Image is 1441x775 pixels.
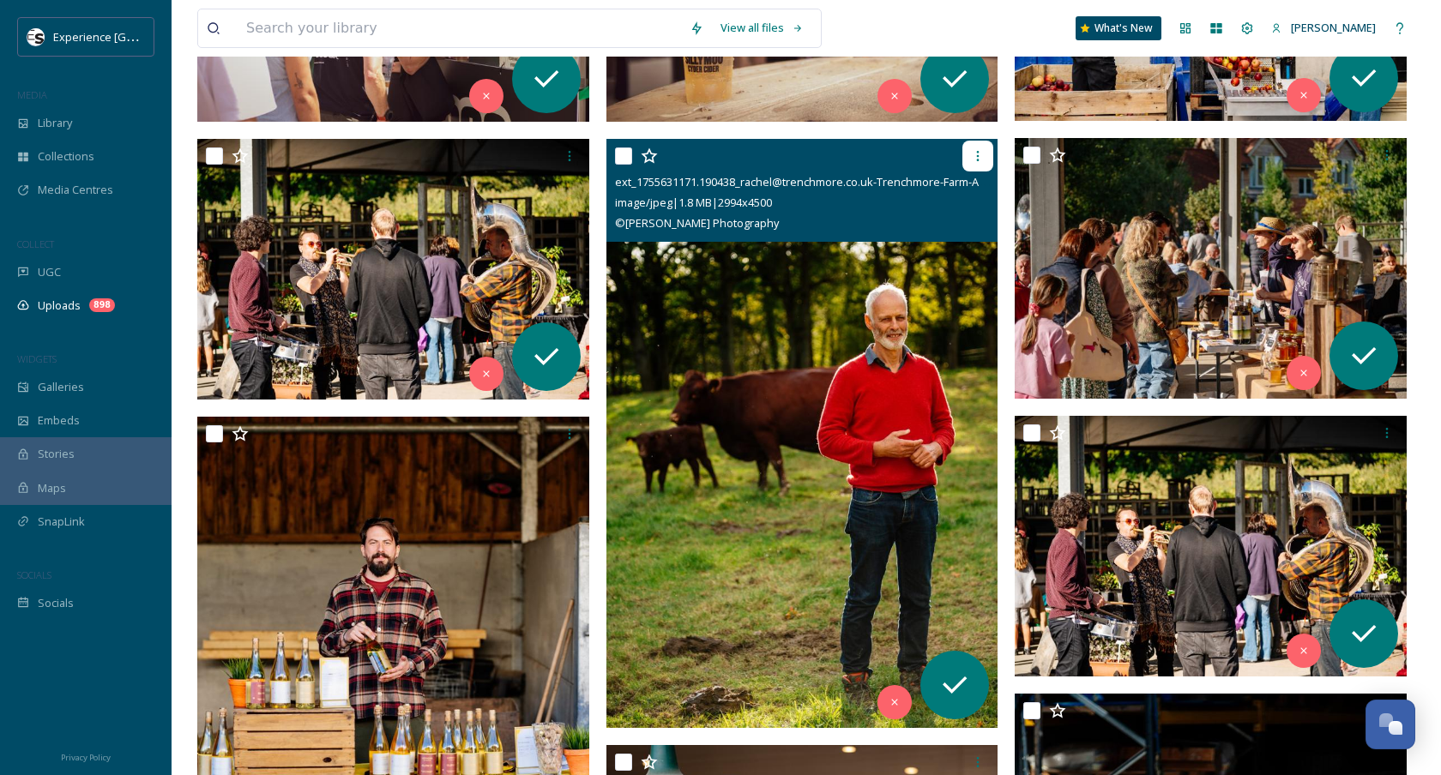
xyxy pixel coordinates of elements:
span: COLLECT [17,237,54,250]
span: SnapLink [38,514,85,530]
span: MEDIA [17,88,47,101]
span: © [PERSON_NAME] Photography [615,215,779,231]
span: [PERSON_NAME] [1291,20,1376,35]
span: Experience [GEOGRAPHIC_DATA] [53,28,223,45]
span: WIDGETS [17,352,57,365]
span: Stories [38,446,75,462]
img: ext_1755631171.190438_rachel@trenchmore.co.uk-Trenchmore-Farm-Autumn-Market-AAH-049.jpg [606,139,998,728]
img: WSCC%20ES%20Socials%20Icon%20-%20Secondary%20-%20Black.jpg [27,28,45,45]
a: Privacy Policy [61,746,111,766]
span: Socials [38,595,74,611]
input: Search your library [238,9,681,47]
div: 898 [89,298,115,312]
span: Maps [38,480,66,496]
span: Embeds [38,412,80,429]
a: What's New [1076,16,1161,40]
span: ext_1755631171.190438_rachel@trenchmore.co.uk-Trenchmore-Farm-Autumn-Market-AAH-049.jpg [615,173,1116,189]
img: ext_1755631171.172355_rachel@trenchmore.co.uk-Trenchmore-Farm-Autumn-Market-AAH-001.jpg [197,139,589,400]
span: Library [38,115,72,131]
a: [PERSON_NAME] [1263,11,1384,45]
span: Uploads [38,297,81,314]
span: image/jpeg | 1.8 MB | 2994 x 4500 [615,195,772,210]
span: Galleries [38,379,84,395]
span: Media Centres [38,182,113,198]
span: Collections [38,148,94,165]
a: View all files [712,11,812,45]
span: UGC [38,264,61,280]
button: Open Chat [1366,700,1415,749]
span: SOCIALS [17,568,51,581]
img: ext_1755165993.596426_rachel@trenchmore.co.uk-Trenchmore-Farm-Autumn-Market-AAH-001.jpg [1015,416,1407,676]
img: ext_1755631171.021754_rachel@trenchmore.co.uk-Trenchmore-Farm-Autumn-Market-AAH-005.jpg [1015,138,1407,399]
span: Privacy Policy [61,752,111,763]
